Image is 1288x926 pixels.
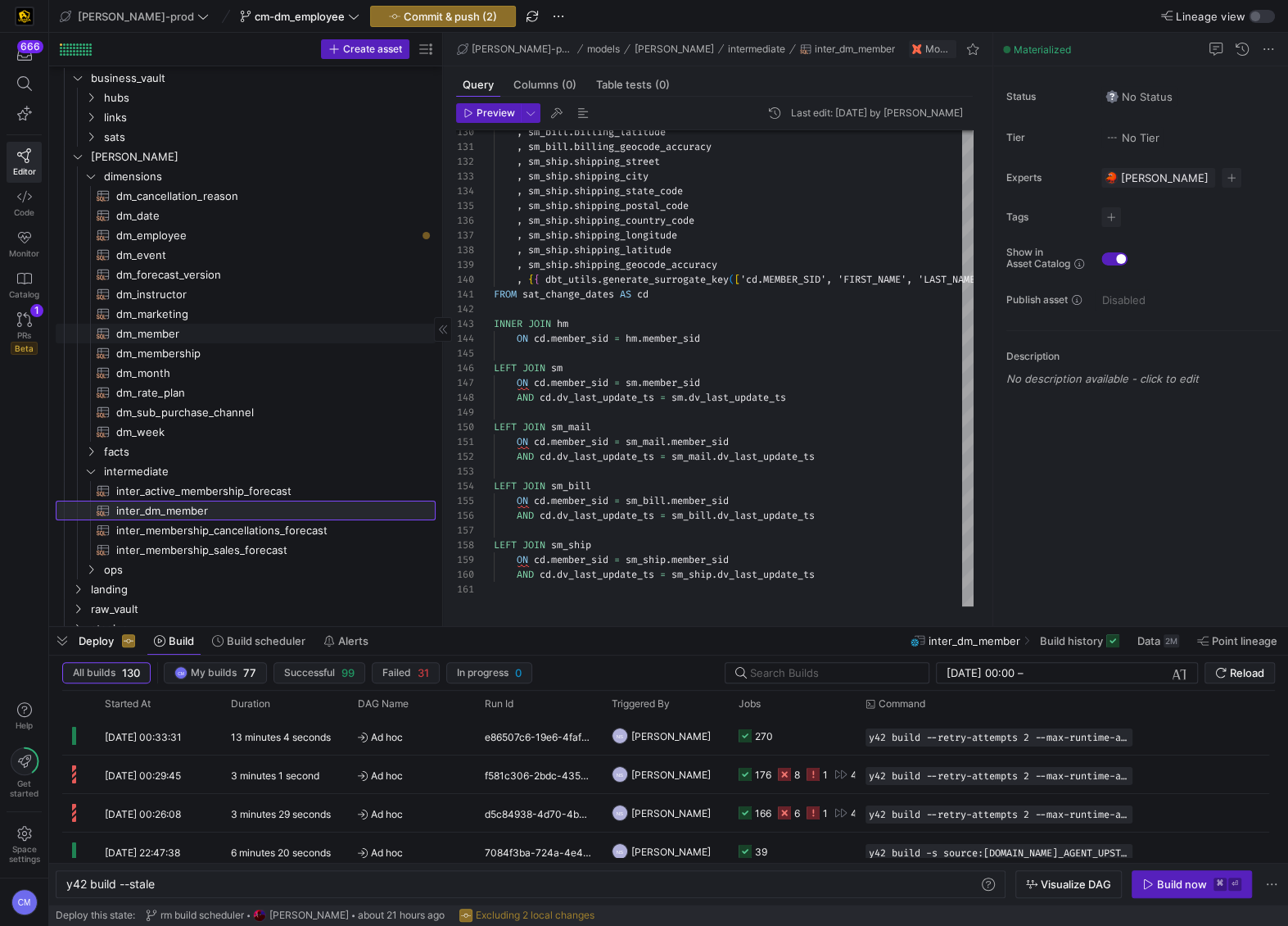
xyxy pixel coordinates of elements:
a: inter_membership_cancellations_forecast​​​​​​​​​​ [56,520,436,540]
div: Press SPACE to select this row. [56,324,436,343]
span: generate_surrogate_key [603,273,729,286]
span: . [545,376,551,389]
span: dm_marketing​​​​​​​​​​ [116,305,417,324]
div: Press SPACE to select this row. [56,304,436,324]
button: Create asset [321,39,409,59]
span: , [517,229,522,242]
button: Commit & push (2) [370,6,516,27]
span: links [104,108,433,127]
span: Beta [11,342,38,355]
span: staging [91,620,433,638]
span: LEFT [494,420,517,433]
span: 'cd.MEMBER_SID', 'FIRST_NAME', 'LAST_NAME', 'FULL_ [740,273,1027,286]
a: dm_week​​​​​​​​​​ [56,422,436,442]
span: cm-dm_employee [255,10,345,23]
span: JOIN [522,361,545,374]
div: Press SPACE to select this row. [56,186,436,206]
span: sm_ship [528,184,568,197]
a: inter_membership_sales_forecast​​​​​​​​​​ [56,540,436,560]
span: Excluding 2 local changes [476,910,594,921]
button: rm build schedulerhttps://storage.googleapis.com/y42-prod-data-exchange/images/ICWEDZt8PPNNsC1M8r... [142,905,449,926]
div: Press SPACE to select this row. [56,68,436,88]
span: Build history [1040,634,1103,647]
a: dm_marketing​​​​​​​​​​ [56,304,436,324]
span: Alerts [338,634,368,647]
button: Failed31 [372,662,440,683]
span: sm_mail [626,435,666,448]
div: 145 [456,346,474,361]
div: 150 [456,420,474,434]
a: dm_cancellation_reason​​​​​​​​​​ [56,186,436,206]
div: Press SPACE to select this row. [56,461,436,481]
span: ( [729,273,734,286]
a: dm_instructor​​​​​​​​​​ [56,284,436,304]
div: Press SPACE to select this row. [56,88,436,107]
span: [ [734,273,740,286]
span: about 21 hours ago [358,910,445,921]
div: 148 [456,390,474,405]
span: Build scheduler [227,634,305,647]
span: shipping_street [574,155,660,168]
span: . [545,435,551,448]
span: sm_mail [551,420,591,433]
span: . [568,258,574,271]
div: 149 [456,405,474,420]
span: sm_ship [528,199,568,212]
div: Press SPACE to select this row. [56,442,436,461]
span: member_sid [643,376,700,389]
span: inter_membership_sales_forecast​​​​​​​​​​ [116,541,417,560]
span: 99 [341,666,355,679]
span: (0) [562,79,576,90]
span: All builds [73,667,115,679]
span: [PERSON_NAME]-prod [78,10,194,23]
span: hubs [104,89,433,107]
img: No tier [1105,131,1119,144]
img: undefined [912,44,922,54]
span: [PERSON_NAME] [269,910,349,921]
span: sm [671,391,683,404]
span: LEFT [494,361,517,374]
span: cd [637,288,649,301]
span: ON [517,435,528,448]
a: dm_employee​​​​​​​​​​ [56,225,436,245]
button: [PERSON_NAME]-prod [56,6,213,27]
span: sm_ship [528,243,568,256]
div: Last edit: [DATE] by [PERSON_NAME] [791,107,963,119]
span: Space settings [9,844,40,864]
span: sm_ship [528,258,568,271]
div: 141 [456,287,474,302]
span: Show in Asset Catalog [1006,247,1070,270]
div: 137 [456,228,474,243]
a: dm_membership​​​​​​​​​​ [56,343,436,363]
p: Description [1006,351,1281,362]
span: . [568,229,574,242]
a: inter_active_membership_forecast​​​​​​​​​​ [56,481,436,501]
span: dm_sub_purchase_channel​​​​​​​​​​ [116,403,417,422]
div: 136 [456,213,474,228]
span: Failed [382,667,411,679]
span: sm_bill [528,140,568,153]
button: Help [7,695,42,738]
button: In progress0 [446,662,532,683]
div: 135 [456,198,474,213]
span: dm_instructor​​​​​​​​​​ [116,285,417,304]
span: member_sid [551,376,608,389]
span: Help [14,720,34,730]
span: hm [557,317,568,330]
span: cd [534,332,545,345]
button: Reload [1204,662,1275,683]
a: Code [7,183,42,224]
span: No Status [1105,90,1173,103]
div: 147 [456,375,474,390]
span: Tier [1006,132,1088,143]
span: = [614,376,620,389]
span: , [517,170,522,183]
div: Press SPACE to select this row. [56,225,436,245]
div: Press SPACE to select this row. [56,166,436,186]
span: 77 [243,666,256,679]
button: Excluding 2 local changes [455,905,599,926]
button: [PERSON_NAME]-prod [453,39,577,59]
span: , [517,155,522,168]
span: . [683,391,689,404]
div: 144 [456,331,474,346]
